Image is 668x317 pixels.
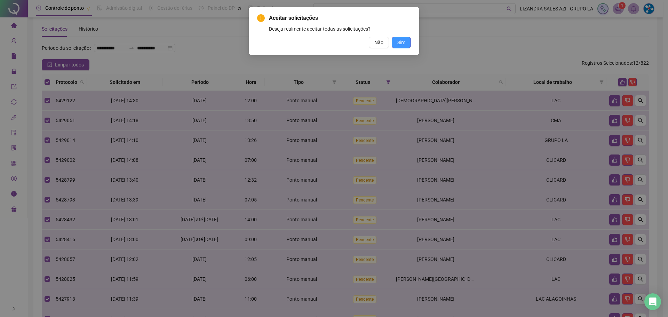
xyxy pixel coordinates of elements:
span: Aceitar solicitações [269,14,411,22]
span: Sim [397,39,405,46]
button: Não [369,37,389,48]
button: Sim [392,37,411,48]
span: Não [374,39,383,46]
div: Deseja realmente aceitar todas as solicitações? [269,25,411,33]
div: Open Intercom Messenger [644,293,661,310]
span: exclamation-circle [257,14,265,22]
